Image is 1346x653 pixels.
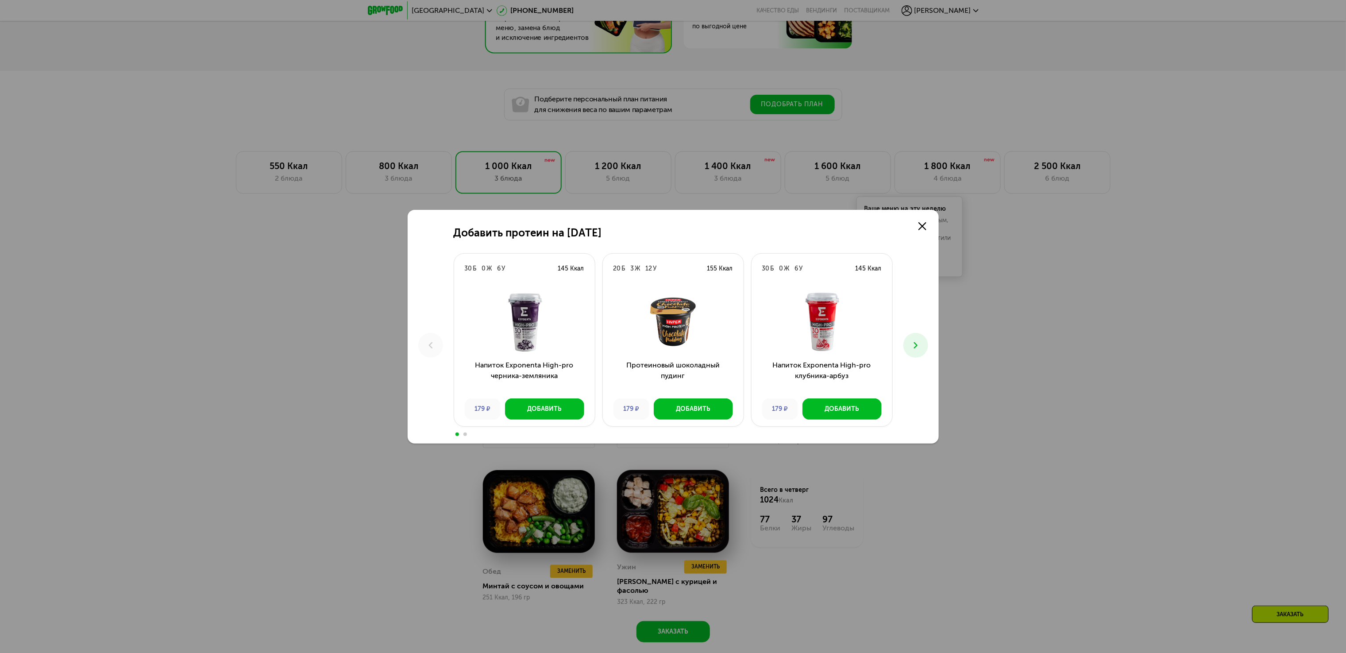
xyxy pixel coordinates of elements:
[762,398,798,420] div: 179 ₽
[779,264,783,273] div: 0
[771,264,774,273] div: Б
[802,398,882,420] button: Добавить
[502,264,505,273] div: У
[646,264,652,273] div: 12
[558,264,584,273] div: 145 Ккал
[454,227,602,239] h2: Добавить протеин на [DATE]
[465,264,472,273] div: 30
[752,360,892,392] h3: Напиток Exponenta High-pro клубника-арбуз
[610,291,737,353] img: Протеиновый шоколадный пудинг
[795,264,798,273] div: 6
[762,264,770,273] div: 30
[759,291,885,353] img: Напиток Exponenta High-pro клубника-арбуз
[825,405,859,413] div: Добавить
[631,264,634,273] div: 3
[622,264,625,273] div: Б
[465,398,501,420] div: 179 ₽
[482,264,486,273] div: 0
[707,264,733,273] div: 155 Ккал
[613,264,621,273] div: 20
[856,264,882,273] div: 145 Ккал
[653,264,657,273] div: У
[799,264,803,273] div: У
[498,264,501,273] div: 6
[603,360,744,392] h3: Протеиновый шоколадный пудинг
[487,264,492,273] div: Ж
[454,360,595,392] h3: Напиток Exponenta High-pro черника-земляника
[784,264,790,273] div: Ж
[473,264,477,273] div: Б
[461,291,588,353] img: Напиток Exponenta High-pro черника-земляника
[528,405,562,413] div: Добавить
[505,398,584,420] button: Добавить
[635,264,640,273] div: Ж
[613,398,649,420] div: 179 ₽
[654,398,733,420] button: Добавить
[676,405,710,413] div: Добавить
